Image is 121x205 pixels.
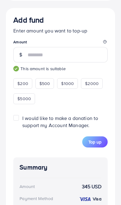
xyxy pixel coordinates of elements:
span: $5000 [17,96,31,102]
span: $200 [17,80,28,87]
div: Payment Method [20,195,53,202]
p: Enter amount you want to top-up [13,27,108,34]
h3: Add fund [13,15,108,24]
span: Top up [88,139,101,145]
strong: 345 USD [82,183,101,190]
span: $1000 [61,80,74,87]
span: $2000 [85,80,99,87]
img: guide [13,66,19,71]
h4: Summary [20,164,101,171]
span: $500 [39,80,50,87]
legend: Amount [13,39,108,47]
small: This amount is suitable [13,66,108,72]
strong: Visa [93,196,101,202]
img: credit [79,197,91,202]
button: Top up [82,136,108,147]
div: Amount [20,183,35,190]
span: I would like to make a donation to support my Account Manager. [22,115,98,129]
iframe: Chat [95,177,116,200]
